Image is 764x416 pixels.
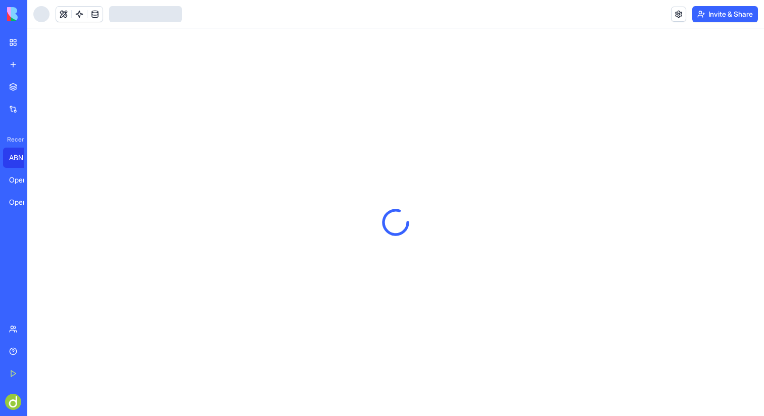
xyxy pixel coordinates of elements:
a: Open Bookkeeping [GEOGRAPHIC_DATA] Mentor Platform [3,170,43,190]
div: ABN Lookup Tool [9,153,37,163]
button: Invite & Share [692,6,758,22]
a: ABN Lookup Tool [3,148,43,168]
img: ACg8ocKLiuxVlZxYqIFm0sXpc2U2V2xjLcGUMZAI5jTIVym1qABw4lvf=s96-c [5,394,21,410]
span: Recent [3,135,24,144]
a: Open Bookkeeping Client Portal [3,192,43,212]
img: logo [7,7,70,21]
div: Open Bookkeeping Client Portal [9,197,37,207]
div: Open Bookkeeping [GEOGRAPHIC_DATA] Mentor Platform [9,175,37,185]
